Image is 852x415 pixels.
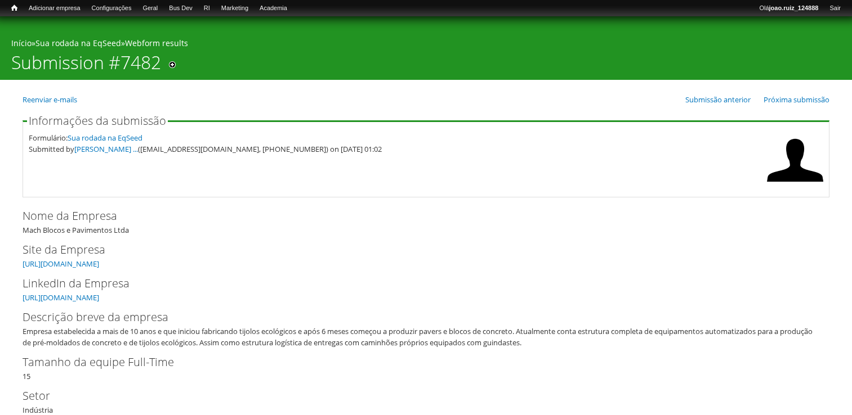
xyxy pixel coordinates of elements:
[137,3,163,14] a: Geral
[163,3,198,14] a: Bus Dev
[35,38,121,48] a: Sua rodada na EqSeed
[23,354,811,371] label: Tamanho da equipe Full-Time
[767,132,823,188] img: Foto de Daniel Machado da Silva
[23,292,99,303] a: [URL][DOMAIN_NAME]
[29,132,761,143] div: Formulário:
[23,94,77,105] a: Reenviar e-mails
[685,94,751,105] a: Submissão anterior
[764,94,829,105] a: Próxima submissão
[29,143,761,155] div: Submitted by ([EMAIL_ADDRESS][DOMAIN_NAME], [PHONE_NUMBER]) on [DATE] 01:02
[23,326,822,348] div: Empresa estabelecida a mais de 10 anos e que iniciou fabricando tijolos ecológicos e após 6 meses...
[254,3,293,14] a: Academia
[767,181,823,191] a: Ver perfil do usuário.
[86,3,137,14] a: Configurações
[11,4,17,12] span: Início
[753,3,824,14] a: Olájoao.ruiz_124888
[23,259,99,269] a: [URL][DOMAIN_NAME]
[23,241,811,258] label: Site da Empresa
[23,3,86,14] a: Adicionar empresa
[27,115,168,127] legend: Informações da submissão
[23,207,811,224] label: Nome da Empresa
[824,3,846,14] a: Sair
[23,309,811,326] label: Descrição breve da empresa
[125,38,188,48] a: Webform results
[23,275,811,292] label: LinkedIn da Empresa
[11,38,32,48] a: Início
[11,52,161,80] h1: Submission #7482
[11,38,841,52] div: » »
[74,144,138,154] a: [PERSON_NAME] ...
[6,3,23,13] a: Início
[23,354,829,382] div: 15
[23,207,829,236] div: Mach Blocos e Pavimentos Ltda
[23,387,811,404] label: Setor
[198,3,216,14] a: RI
[216,3,254,14] a: Marketing
[68,133,142,143] a: Sua rodada na EqSeed
[769,4,819,11] strong: joao.ruiz_124888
